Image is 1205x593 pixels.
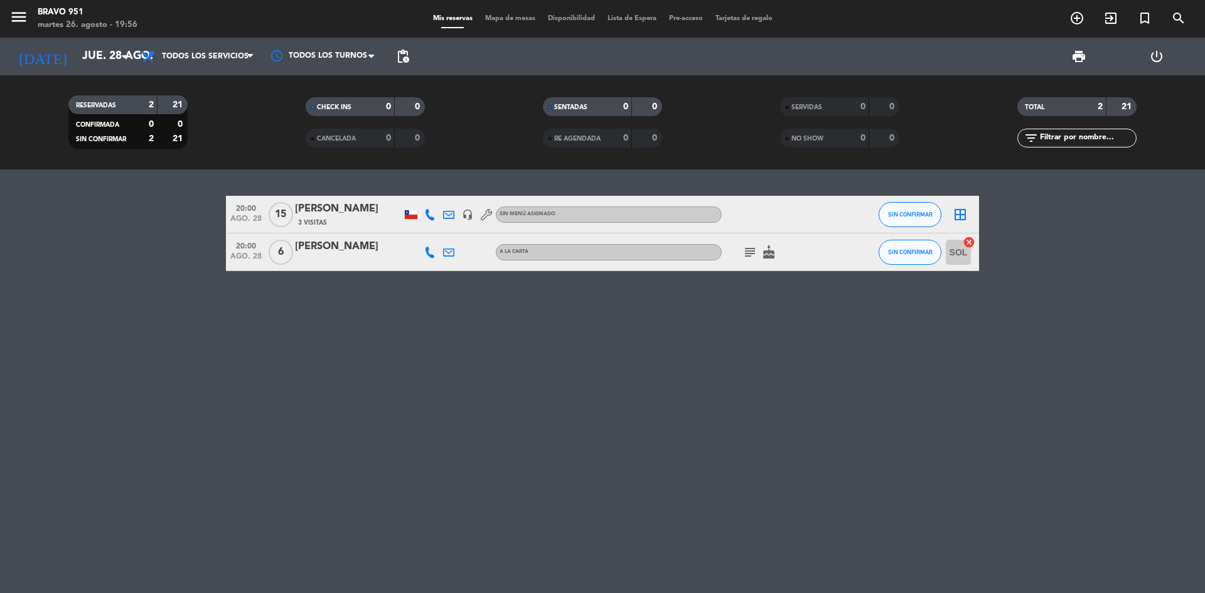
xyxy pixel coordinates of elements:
[1171,11,1186,26] i: search
[963,236,975,248] i: cancel
[742,245,758,260] i: subject
[117,49,132,64] i: arrow_drop_down
[230,215,262,229] span: ago. 28
[1149,49,1164,64] i: power_settings_new
[427,15,479,22] span: Mis reservas
[1069,11,1084,26] i: add_circle_outline
[298,218,327,228] span: 3 Visitas
[601,15,663,22] span: Lista de Espera
[623,102,628,111] strong: 0
[879,240,941,265] button: SIN CONFIRMAR
[889,134,897,142] strong: 0
[860,102,865,111] strong: 0
[415,134,422,142] strong: 0
[149,100,154,109] strong: 2
[149,134,154,143] strong: 2
[173,134,185,143] strong: 21
[860,134,865,142] strong: 0
[173,100,185,109] strong: 21
[879,202,941,227] button: SIN CONFIRMAR
[395,49,410,64] span: pending_actions
[230,252,262,267] span: ago. 28
[462,209,473,220] i: headset_mic
[76,136,126,142] span: SIN CONFIRMAR
[295,201,402,217] div: [PERSON_NAME]
[709,15,779,22] span: Tarjetas de regalo
[295,238,402,255] div: [PERSON_NAME]
[1025,104,1044,110] span: TOTAL
[38,19,137,31] div: martes 26. agosto - 19:56
[386,102,391,111] strong: 0
[230,200,262,215] span: 20:00
[1122,102,1134,111] strong: 21
[1024,131,1039,146] i: filter_list
[500,249,528,254] span: A la carta
[554,104,587,110] span: SENTADAS
[889,102,897,111] strong: 0
[9,8,28,31] button: menu
[1039,131,1136,145] input: Filtrar por nombre...
[269,240,293,265] span: 6
[178,120,185,129] strong: 0
[162,52,249,61] span: Todos los servicios
[554,136,601,142] span: RE AGENDADA
[791,136,823,142] span: NO SHOW
[1098,102,1103,111] strong: 2
[230,238,262,252] span: 20:00
[888,211,933,218] span: SIN CONFIRMAR
[9,43,76,70] i: [DATE]
[317,136,356,142] span: CANCELADA
[1118,38,1196,75] div: LOG OUT
[1137,11,1152,26] i: turned_in_not
[761,245,776,260] i: cake
[415,102,422,111] strong: 0
[9,8,28,26] i: menu
[269,202,293,227] span: 15
[38,6,137,19] div: Bravo 951
[479,15,542,22] span: Mapa de mesas
[652,134,660,142] strong: 0
[623,134,628,142] strong: 0
[76,102,116,109] span: RESERVADAS
[542,15,601,22] span: Disponibilidad
[791,104,822,110] span: SERVIDAS
[1103,11,1118,26] i: exit_to_app
[888,248,933,255] span: SIN CONFIRMAR
[149,120,154,129] strong: 0
[1071,49,1086,64] span: print
[76,122,119,128] span: CONFIRMADA
[663,15,709,22] span: Pre-acceso
[386,134,391,142] strong: 0
[317,104,351,110] span: CHECK INS
[652,102,660,111] strong: 0
[953,207,968,222] i: border_all
[500,211,555,216] span: Sin menú asignado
